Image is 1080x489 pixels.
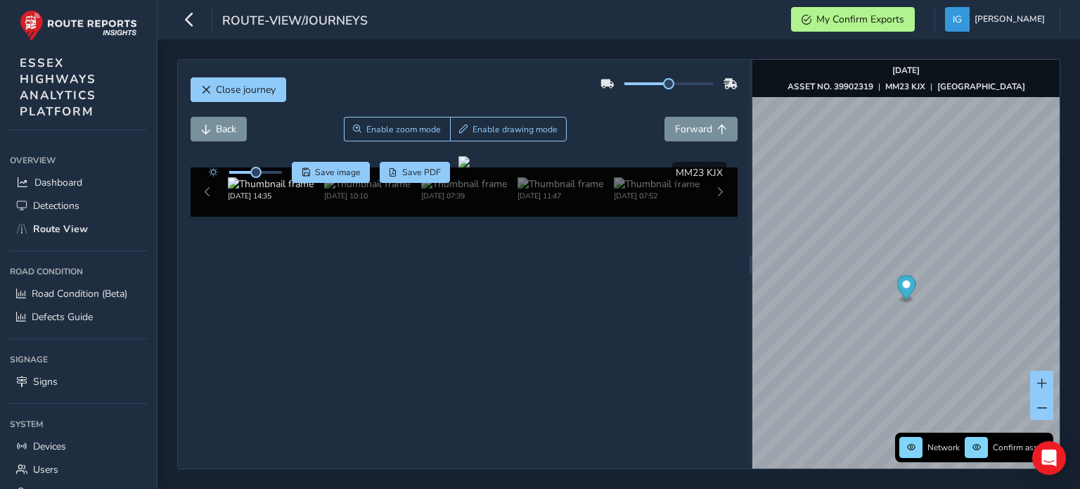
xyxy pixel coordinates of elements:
a: Devices [10,435,147,458]
span: Devices [33,440,66,453]
a: Detections [10,194,147,217]
div: [DATE] 11:47 [517,191,603,201]
div: | | [787,81,1025,92]
button: [PERSON_NAME] [945,7,1050,32]
button: Draw [450,117,567,141]
a: Road Condition (Beta) [10,282,147,305]
strong: [DATE] [892,65,920,76]
div: Overview [10,150,147,171]
span: Close journey [216,83,276,96]
button: Close journey [191,77,286,102]
a: Dashboard [10,171,147,194]
div: System [10,414,147,435]
div: Road Condition [10,261,147,282]
strong: ASSET NO. 39902319 [787,81,873,92]
span: My Confirm Exports [816,13,904,26]
img: Thumbnail frame [324,177,410,191]
img: rr logo [20,10,137,42]
button: My Confirm Exports [791,7,915,32]
span: Users [33,463,58,476]
div: Map marker [897,275,916,304]
a: Route View [10,217,147,241]
img: diamond-layout [945,7,970,32]
span: Route View [33,222,88,236]
span: Enable drawing mode [472,124,558,135]
span: ESSEX HIGHWAYS ANALYTICS PLATFORM [20,55,96,120]
span: Network [927,442,960,453]
button: Save [292,162,370,183]
span: Confirm assets [993,442,1049,453]
strong: [GEOGRAPHIC_DATA] [937,81,1025,92]
span: route-view/journeys [222,12,368,32]
div: [DATE] 07:52 [614,191,700,201]
img: Thumbnail frame [421,177,507,191]
span: Back [216,122,236,136]
span: Road Condition (Beta) [32,287,127,300]
a: Users [10,458,147,481]
div: Open Intercom Messenger [1032,441,1066,475]
div: [DATE] 07:39 [421,191,507,201]
span: Forward [675,122,712,136]
span: MM23 KJX [676,166,723,179]
img: Thumbnail frame [517,177,603,191]
span: Dashboard [34,176,82,189]
span: Detections [33,199,79,212]
div: [DATE] 14:35 [228,191,314,201]
strong: MM23 KJX [885,81,925,92]
button: Back [191,117,247,141]
div: [DATE] 10:10 [324,191,410,201]
img: Thumbnail frame [228,177,314,191]
img: Thumbnail frame [614,177,700,191]
a: Signs [10,370,147,393]
span: Save image [315,167,361,178]
button: PDF [380,162,451,183]
button: Zoom [344,117,450,141]
span: Save PDF [402,167,441,178]
button: Forward [664,117,738,141]
span: Enable zoom mode [366,124,441,135]
span: [PERSON_NAME] [975,7,1045,32]
a: Defects Guide [10,305,147,329]
span: Signs [33,375,58,388]
div: Signage [10,349,147,370]
span: Defects Guide [32,310,93,324]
